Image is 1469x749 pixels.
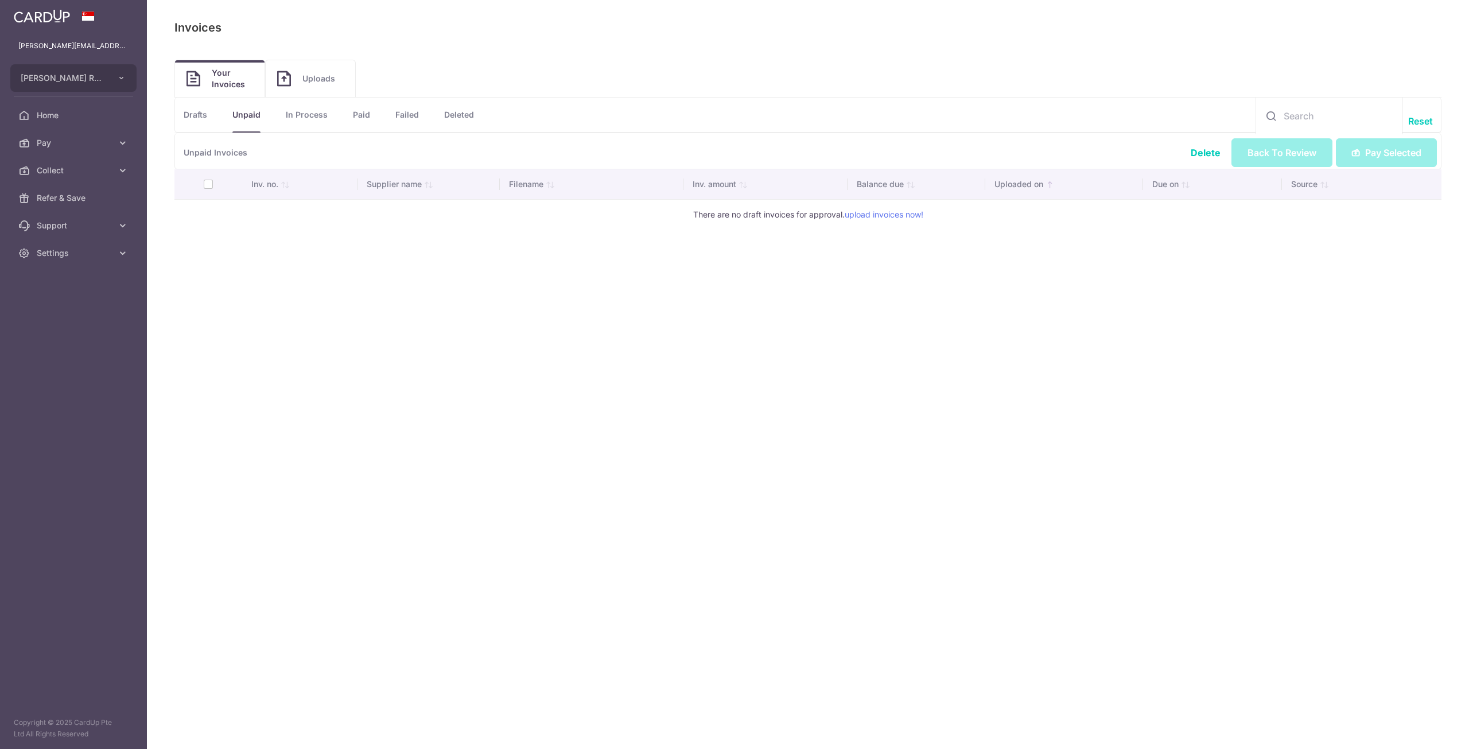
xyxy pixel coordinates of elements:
[266,60,355,97] a: Uploads
[1256,98,1402,134] input: Search
[21,72,106,84] span: [PERSON_NAME] REFRIGERATION SERVICES PRIVATE LIMITED
[1408,114,1433,128] a: Reset
[845,209,923,219] a: upload invoices now!
[37,192,112,204] span: Refer & Save
[357,169,500,199] th: Supplier name: activate to sort column ascending
[10,64,137,92] button: [PERSON_NAME] REFRIGERATION SERVICES PRIVATE LIMITED
[395,98,419,132] a: Failed
[242,169,357,199] th: Inv. no.: activate to sort column ascending
[37,247,112,259] span: Settings
[232,98,261,132] a: Unpaid
[174,133,1441,169] p: Unpaid Invoices
[37,137,112,149] span: Pay
[14,9,70,23] img: CardUp
[302,73,344,84] span: Uploads
[184,98,207,132] a: Drafts
[286,98,328,132] a: In Process
[500,169,683,199] th: Filename: activate to sort column ascending
[174,199,1441,230] td: There are no draft invoices for approval.
[212,67,253,90] span: Your Invoices
[18,40,129,52] p: [PERSON_NAME][EMAIL_ADDRESS][DOMAIN_NAME]
[683,169,848,199] th: Inv. amount: activate to sort column ascending
[1143,169,1282,199] th: Due on: activate to sort column ascending
[37,165,112,176] span: Collect
[277,71,291,87] img: Invoice icon Image
[985,169,1143,199] th: Uploaded on: activate to sort column ascending
[175,60,265,97] a: Your Invoices
[444,98,474,132] a: Deleted
[174,18,221,37] p: Invoices
[37,110,112,121] span: Home
[186,71,200,87] img: Invoice icon Image
[848,169,985,199] th: Balance due: activate to sort column ascending
[37,220,112,231] span: Support
[1282,169,1441,199] th: Source: activate to sort column ascending
[353,98,370,132] a: Paid
[1396,715,1458,743] iframe: Opens a widget where you can find more information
